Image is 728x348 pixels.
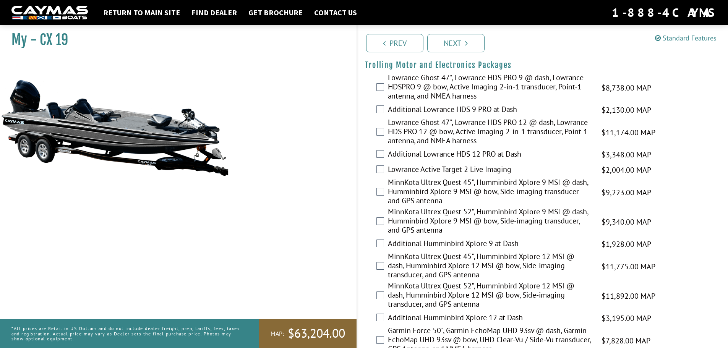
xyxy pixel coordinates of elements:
[388,239,592,250] label: Additional Humminbird Xplore 9 at Dash
[11,6,88,20] img: white-logo-c9c8dbefe5ff5ceceb0f0178aa75bf4bb51f6bca0971e226c86eb53dfe498488.png
[288,325,345,342] span: $63,204.00
[188,8,241,18] a: Find Dealer
[655,34,717,42] a: Standard Features
[310,8,361,18] a: Contact Us
[602,149,651,160] span: $3,348.00 MAP
[602,104,651,116] span: $2,130.00 MAP
[602,238,651,250] span: $1,928.00 MAP
[271,330,284,338] span: MAP:
[388,118,592,147] label: Lowrance Ghost 47", Lowrance HDS PRO 12 @ dash, Lowrance HDS PRO 12 @ bow, Active Imaging 2-in-1 ...
[602,82,651,94] span: $8,738.00 MAP
[602,127,655,138] span: $11,174.00 MAP
[366,34,423,52] a: Prev
[388,105,592,116] label: Additional Lowrance HDS 9 PRO at Dash
[388,178,592,207] label: MinnKota Ultrex Quest 45", Humminbird Xplore 9 MSI @ dash, Humminbird Xplore 9 MSI @ bow, Side-im...
[365,60,721,70] h4: Trolling Motor and Electronics Packages
[388,207,592,236] label: MinnKota Ultrex Quest 52", Humminbird Xplore 9 MSI @ dash, Humminbird Xplore 9 MSI @ bow, Side-im...
[602,335,650,346] span: $7,828.00 MAP
[602,261,655,272] span: $11,775.00 MAP
[388,149,592,160] label: Additional Lowrance HDS 12 PRO at Dash
[388,73,592,102] label: Lowrance Ghost 47", Lowrance HDS PRO 9 @ dash, Lowrance HDSPRO 9 @ bow, Active Imaging 2-in-1 tra...
[602,216,651,228] span: $9,340.00 MAP
[602,187,651,198] span: $9,223.00 MAP
[602,164,651,176] span: $2,004.00 MAP
[245,8,306,18] a: Get Brochure
[388,165,592,176] label: Lowrance Active Target 2 Live Imaging
[388,281,592,311] label: MinnKota Ultrex Quest 52", Humminbird Xplore 12 MSI @ dash, Humminbird Xplore 12 MSI @ bow, Side-...
[99,8,184,18] a: Return to main site
[602,290,655,302] span: $11,892.00 MAP
[388,313,592,324] label: Additional Humminbird Xplore 12 at Dash
[388,252,592,281] label: MinnKota Ultrex Quest 45", Humminbird Xplore 12 MSI @ dash, Humminbird Xplore 12 MSI @ bow, Side-...
[11,31,337,49] h1: My - CX 19
[11,322,242,345] p: *All prices are Retail in US Dollars and do not include dealer freight, prep, tariffs, fees, taxe...
[602,312,651,324] span: $3,195.00 MAP
[427,34,485,52] a: Next
[259,319,357,348] a: MAP:$63,204.00
[612,4,717,21] div: 1-888-4CAYMAS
